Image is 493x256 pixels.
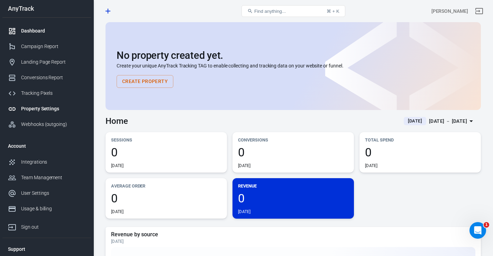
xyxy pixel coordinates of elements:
p: Conversions [238,136,348,144]
div: Account id: tKQwVset [431,8,468,15]
span: 1 [484,222,489,228]
iframe: Intercom live chat [469,222,486,239]
li: Account [2,138,91,154]
div: User Settings [21,190,85,197]
a: Sign out [471,3,487,19]
a: Dashboard [2,23,91,39]
div: Sign out [21,223,85,231]
a: Tracking Pixels [2,85,91,101]
h2: No property created yet. [117,50,470,61]
h5: Revenue by source [111,231,475,238]
button: Create Property [117,75,173,88]
a: Integrations [2,154,91,170]
span: Find anything... [254,9,286,14]
div: AnyTrack [2,6,91,12]
a: Usage & billing [2,201,91,217]
button: [DATE][DATE] － [DATE] [398,116,481,127]
span: 0 [238,192,348,204]
a: User Settings [2,185,91,201]
h3: Home [106,116,128,126]
p: Sessions [111,136,221,144]
div: [DATE] － [DATE] [429,117,467,126]
p: Revenue [238,182,348,190]
span: 0 [111,146,221,158]
div: Property Settings [21,105,85,112]
a: Sign out [2,217,91,235]
p: Total Spend [365,136,475,144]
div: Webhooks (outgoing) [21,121,85,128]
a: Team Management [2,170,91,185]
a: Create new property [102,5,114,17]
span: 0 [365,146,475,158]
a: Conversions Report [2,70,91,85]
div: Tracking Pixels [21,90,85,97]
div: Landing Page Report [21,58,85,66]
span: 0 [111,192,221,204]
button: Find anything...⌘ + K [241,5,345,17]
div: Dashboard [21,27,85,35]
a: Campaign Report [2,39,91,54]
div: Conversions Report [21,74,85,81]
div: Usage & billing [21,205,85,212]
div: Integrations [21,158,85,166]
span: 0 [238,146,348,158]
div: Campaign Report [21,43,85,50]
div: [DATE] [238,209,251,214]
span: [DATE] [405,118,425,125]
a: Landing Page Report [2,54,91,70]
div: ⌘ + K [327,9,339,14]
div: [DATE] [111,239,475,244]
div: Team Management [21,174,85,181]
a: Property Settings [2,101,91,117]
a: Webhooks (outgoing) [2,117,91,132]
p: Average Order [111,182,221,190]
p: Create your unique AnyTrack Tracking TAG to enable collecting and tracking data on your website o... [117,62,470,70]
